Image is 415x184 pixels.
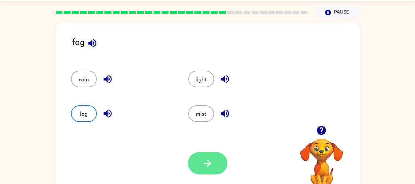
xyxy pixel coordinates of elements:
button: Pause [315,6,360,20]
button: rain [71,71,97,87]
button: mist [188,105,214,122]
div: fog [72,35,360,58]
button: log [71,105,97,122]
button: light [188,71,214,87]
